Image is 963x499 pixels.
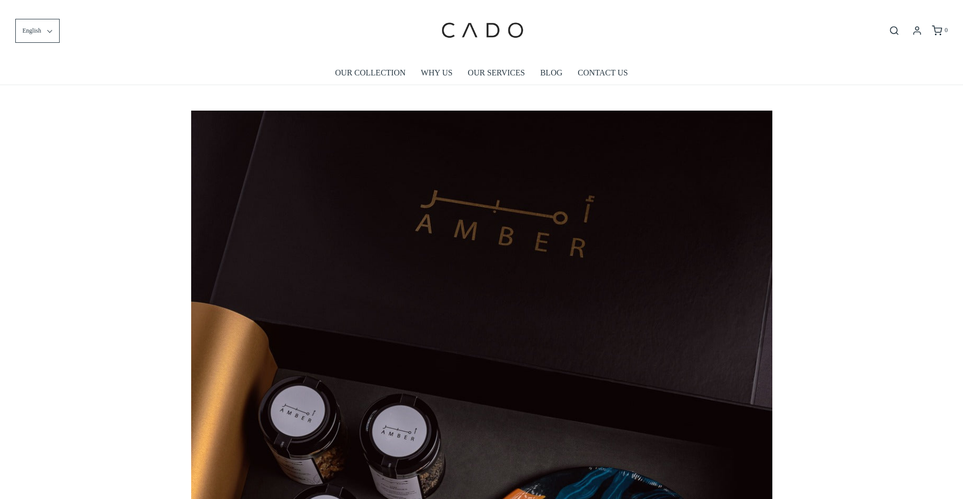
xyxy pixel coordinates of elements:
[22,26,41,36] span: English
[335,61,405,85] a: OUR COLLECTION
[468,61,525,85] a: OUR SERVICES
[421,61,453,85] a: WHY US
[540,61,563,85] a: BLOG
[945,27,948,34] span: 0
[885,25,903,36] button: Open search bar
[438,8,525,54] img: cadogifting
[578,61,628,85] a: CONTACT US
[931,25,948,36] a: 0
[15,19,60,43] button: English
